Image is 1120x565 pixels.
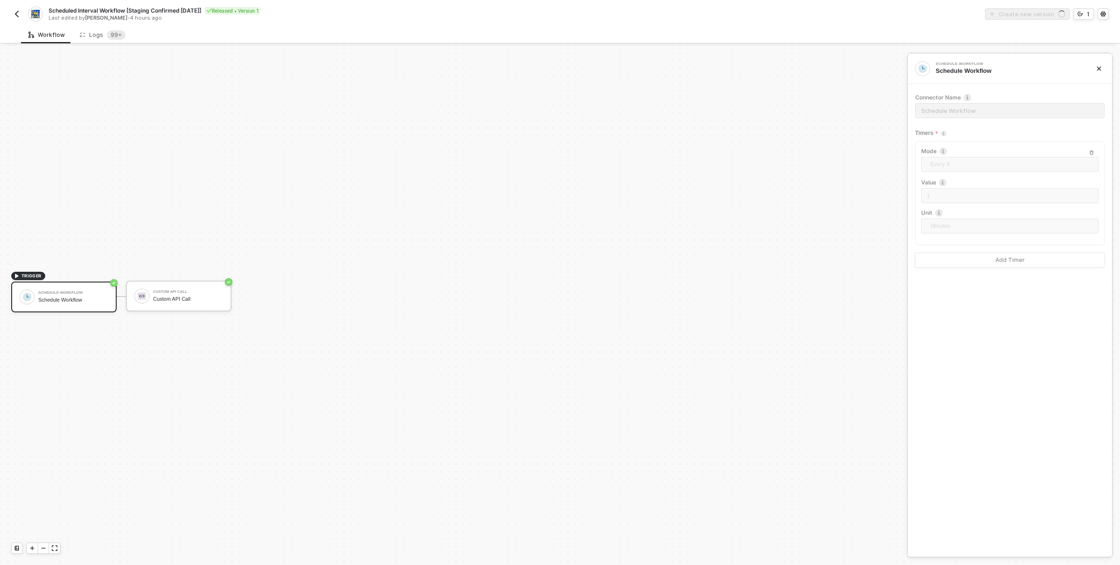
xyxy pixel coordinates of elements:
label: Connector Name [915,93,1105,101]
button: 1 [1073,8,1094,20]
label: Mode [921,147,1099,155]
div: Released • Version 1 [205,7,260,14]
span: Minutes [931,219,1093,233]
div: Custom API Call [153,290,223,294]
span: icon-expand [52,545,57,551]
span: icon-close [1096,66,1102,71]
img: icon-info [941,131,946,136]
div: Schedule Workflow [936,67,1081,75]
span: [PERSON_NAME] [85,14,127,21]
img: icon-info [935,209,943,217]
img: icon-info [939,179,946,186]
div: Schedule Workflow [38,291,108,295]
button: Create new versionicon-loader [985,8,1070,20]
button: Add Timer [915,253,1105,268]
span: TRIGGER [21,272,42,280]
div: Schedule Workflow [936,62,1076,66]
span: icon-play [29,545,35,551]
button: back [11,8,22,20]
span: Every X [931,157,1093,171]
div: Workflow [28,31,65,39]
img: icon-info [939,148,947,155]
span: Timers [915,127,938,139]
div: Add Timer [995,256,1025,264]
img: back [13,10,21,18]
img: icon [23,293,31,301]
img: icon-info [964,94,971,101]
span: Scheduled Interval Workflow [Staging Confirmed [DATE]] [49,7,201,14]
sup: 167 [107,30,126,40]
div: Logs [80,30,126,40]
img: integration-icon [31,10,39,18]
span: icon-settings [1100,11,1106,17]
div: Last edited by - 4 hours ago [49,14,559,21]
div: 1 [1087,10,1090,18]
div: Custom API Call [153,296,223,302]
span: icon-success-page [225,278,232,286]
input: Enter description [915,103,1105,118]
img: integration-icon [918,64,927,73]
span: icon-versioning [1078,11,1083,17]
label: Unit [921,209,1099,217]
label: Value [921,178,1099,186]
span: icon-success-page [110,279,118,287]
img: icon [138,292,146,300]
span: icon-minus [41,545,46,551]
span: icon-play [14,273,20,279]
div: Schedule Workflow [38,297,108,303]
